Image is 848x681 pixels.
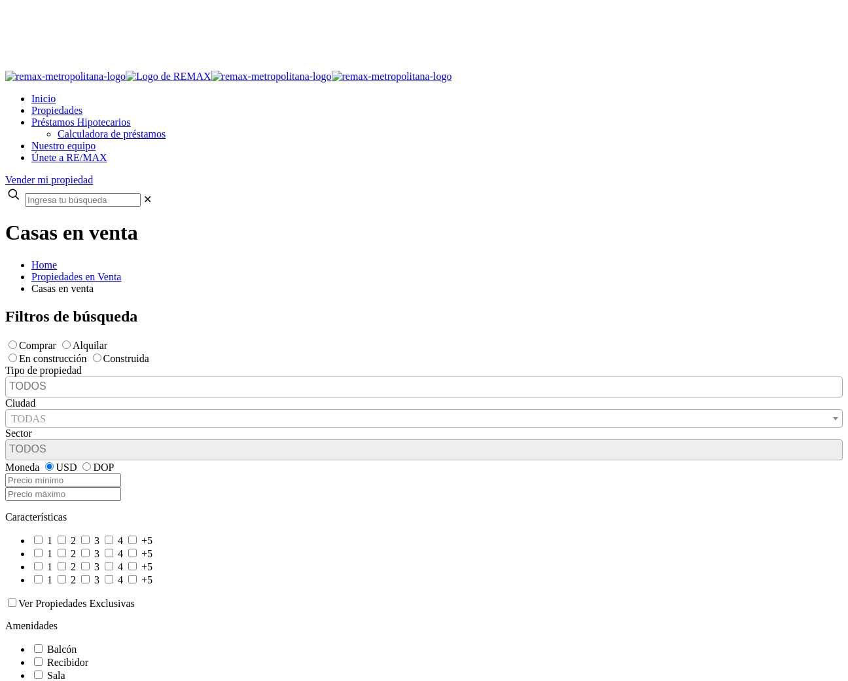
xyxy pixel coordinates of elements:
[105,575,113,583] input: 4
[5,186,22,203] svg: search icon
[143,194,152,205] span: ✕
[71,535,76,546] span: 2
[5,340,56,351] label: Comprar
[81,575,90,583] input: 3
[59,340,107,351] label: Alquilar
[81,549,90,557] input: 3
[141,548,152,559] span: +5
[81,562,90,570] input: 3
[31,140,96,151] a: Nuestro equipo
[34,536,43,544] input: 1
[5,353,87,364] label: En construcción
[31,105,82,116] a: Propiedades
[34,549,43,557] input: 1
[128,549,137,557] input: +5
[94,548,99,559] span: 3
[93,354,101,362] input: Construida
[45,462,54,471] input: USD
[9,443,842,455] textarea: Search
[47,657,88,668] span: Recibidor
[94,561,99,572] span: 3
[47,548,52,559] span: 1
[5,71,126,83] img: remax-metropolitana-logo
[5,397,35,409] span: Ciudad
[118,574,123,585] span: 4
[42,462,77,473] label: USD
[71,561,76,572] span: 2
[5,462,39,473] span: Moneda
[8,598,16,607] input: Ver Propiedades Exclusivas
[5,511,843,523] p: Características
[5,409,843,428] span: TODAS
[79,462,114,473] label: DOP
[118,548,123,559] span: 4
[31,283,843,295] li: Casas en venta
[58,549,66,557] input: 2
[128,562,137,570] input: +5
[11,413,46,424] span: TODAS
[5,174,93,185] a: Vender mi propiedad
[9,340,17,349] input: Comprar
[105,549,113,557] input: 4
[5,428,32,439] span: Sector
[5,71,451,82] a: RE/MAX Metropolitana
[31,93,56,104] a: Inicio
[9,354,17,362] input: En construcción
[94,535,99,546] span: 3
[141,535,152,546] span: +5
[31,271,121,282] a: Propiedades en Venta
[90,353,149,364] label: Construida
[71,548,76,559] span: 2
[126,71,211,83] img: Logo de REMAX
[5,598,135,609] label: Ver Propiedades Exclusivas
[211,71,332,83] img: remax-metropolitana-logo
[105,562,113,570] input: 4
[94,574,99,585] span: 3
[118,561,123,572] span: 4
[332,71,452,83] img: remax-metropolitana-logo
[58,128,166,139] a: Calculadora de préstamos
[34,575,43,583] input: 1
[5,473,121,487] input: Precio mínimo
[105,536,113,544] input: 4
[58,575,66,583] input: 2
[34,562,43,570] input: 1
[81,536,90,544] input: 3
[47,670,65,681] span: Sala
[34,671,43,679] input: Sala
[5,620,843,632] p: Amenidades
[5,308,843,325] h2: Filtros de búsqueda
[5,365,82,376] span: Tipo de propiedad
[31,259,57,270] a: Home
[47,644,77,655] span: Balcón
[5,221,843,245] h1: Casas en venta
[31,152,107,163] a: Únete a RE/MAX
[47,561,52,572] span: 1
[34,644,43,653] input: Balcón
[47,535,52,546] span: 1
[34,657,43,666] input: Recibidor
[141,561,152,572] span: +5
[6,410,842,428] span: TODAS
[58,562,66,570] input: 2
[62,340,71,349] input: Alquilar
[58,536,66,544] input: 2
[9,380,842,392] textarea: Search
[118,535,123,546] span: 4
[128,575,137,583] input: +5
[82,462,91,471] input: DOP
[128,536,137,544] input: +5
[141,574,152,585] span: +5
[5,93,843,164] nav: Main menu
[47,574,52,585] span: 1
[25,193,141,207] input: Ingresa tu búsqueda
[31,117,131,128] a: Préstamos Hipotecarios
[5,487,121,501] input: Precio máximo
